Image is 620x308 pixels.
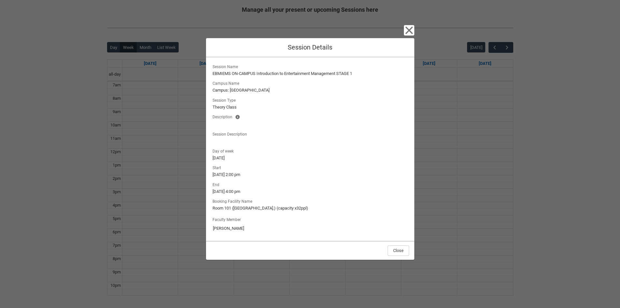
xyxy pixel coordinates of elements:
[213,205,408,212] lightning-formatted-text: Room 101 ([GEOGRAPHIC_DATA].) (capacity x32ppl)
[213,113,235,120] span: Description
[213,164,224,171] span: Start
[213,147,236,154] span: Day of week
[213,215,243,223] label: Faculty Member
[213,104,408,110] lightning-formatted-text: Theory Class
[213,171,408,178] lightning-formatted-text: [DATE] 2:00 pm
[404,25,414,36] button: Close
[213,155,408,161] lightning-formatted-text: [DATE]
[213,79,242,86] span: Campus Name
[213,87,408,94] lightning-formatted-text: Campus: [GEOGRAPHIC_DATA]
[213,96,238,103] span: Session Type
[213,63,241,70] span: Session Name
[213,188,408,195] lightning-formatted-text: [DATE] 4:00 pm
[213,197,255,204] span: Booking Facility Name
[213,70,408,77] lightning-formatted-text: EBMIEMS ON-CAMPUS Introduction to Entertainment Management STAGE 1
[388,245,409,256] button: Close
[288,43,332,51] span: Session Details
[213,130,250,137] span: Session Description
[213,181,222,188] span: End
